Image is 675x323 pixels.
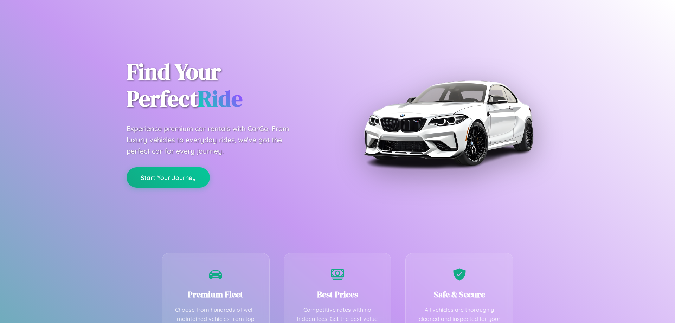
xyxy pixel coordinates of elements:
[295,289,381,300] h3: Best Prices
[360,35,536,211] img: Premium BMW car rental vehicle
[198,83,243,114] span: Ride
[416,289,502,300] h3: Safe & Secure
[127,123,302,157] p: Experience premium car rentals with CarGo. From luxury vehicles to everyday rides, we've got the ...
[173,289,259,300] h3: Premium Fleet
[127,167,210,188] button: Start Your Journey
[127,58,327,112] h1: Find Your Perfect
